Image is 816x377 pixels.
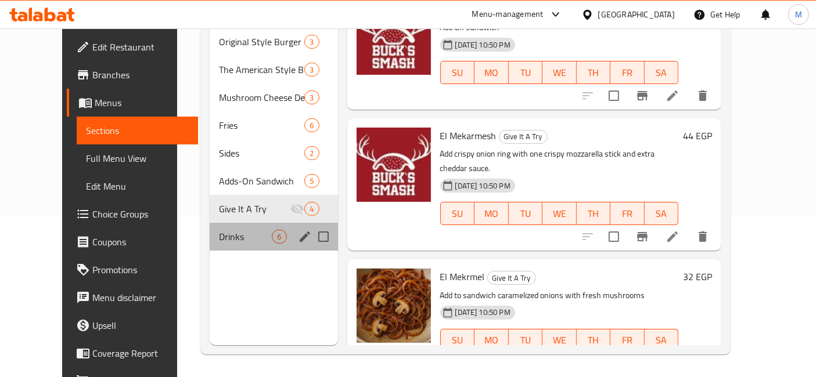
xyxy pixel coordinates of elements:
span: Give It A Try [219,202,290,216]
a: Promotions [67,256,199,284]
span: Coupons [92,235,189,249]
button: TU [509,202,543,225]
button: TH [577,202,611,225]
span: Give It A Try [499,130,547,143]
span: SU [445,64,470,81]
button: MO [474,329,509,352]
a: Full Menu View [77,144,199,172]
div: [GEOGRAPHIC_DATA] [598,8,675,21]
span: Edit Menu [86,179,189,193]
img: El Mekrmel [357,269,431,343]
span: SA [649,205,674,222]
span: 3 [305,37,318,48]
button: WE [542,329,577,352]
button: SU [440,61,474,84]
a: Edit Menu [77,172,199,200]
span: WE [547,332,572,349]
div: Mushroom Cheese Delight Burger3 [210,84,337,111]
span: 3 [305,92,318,103]
span: TU [513,332,538,349]
button: MO [474,202,509,225]
span: Choice Groups [92,207,189,221]
span: WE [547,205,572,222]
a: Edit menu item [666,89,680,103]
img: El Mekarmesh [357,128,431,202]
span: 2 [305,148,318,159]
span: Menu disclaimer [92,291,189,304]
div: items [304,118,319,132]
button: SU [440,329,474,352]
span: Fries [219,118,304,132]
div: Drinks6edit [210,223,337,251]
span: Mushroom Cheese Delight Burger [219,90,304,104]
button: Branch-specific-item [628,82,656,110]
span: TH [581,64,606,81]
span: 3 [305,64,318,75]
a: Edit Restaurant [67,33,199,61]
a: Menu disclaimer [67,284,199,311]
span: FR [615,205,640,222]
div: The American Style Burger (Chees Slices)3 [210,56,337,84]
span: [DATE] 10:50 PM [451,39,515,50]
div: Menu-management [472,8,544,21]
a: Sections [77,117,199,144]
a: Choice Groups [67,200,199,228]
span: WE [547,64,572,81]
span: MO [479,205,504,222]
div: Original Style Burger (Cheese Sauce)3 [210,28,337,56]
button: WE [542,61,577,84]
span: Edit Restaurant [92,40,189,54]
div: items [304,35,319,49]
span: SA [649,332,674,349]
span: FR [615,332,640,349]
button: FR [610,329,645,352]
span: Menus [95,96,189,110]
span: 6 [305,120,318,131]
span: M [795,8,802,21]
span: TU [513,64,538,81]
span: The American Style Burger (Chees Slices) [219,63,304,77]
span: Branches [92,68,189,82]
button: TH [577,329,611,352]
p: Add to sandwich caramelized onions with fresh mushrooms [440,288,679,303]
a: Coverage Report [67,339,199,367]
span: Select to update [602,224,626,249]
button: FR [610,61,645,84]
span: 5 [305,176,318,187]
span: Original Style Burger (Cheese Sauce) [219,35,304,49]
span: MO [479,332,504,349]
button: delete [689,223,717,251]
h6: 44 EGP [683,128,712,144]
a: Edit menu item [666,230,680,244]
span: SU [445,205,470,222]
span: MO [479,64,504,81]
span: Coverage Report [92,346,189,360]
div: items [304,63,319,77]
button: edit [296,228,314,245]
p: Add crispy onion ring with one crispy mozzarella stick and extra cheddar sauce. [440,147,679,176]
span: Promotions [92,263,189,277]
button: delete [689,82,717,110]
div: Fries6 [210,111,337,139]
div: Sides2 [210,139,337,167]
div: Give It A Try4 [210,195,337,223]
h6: 32 EGP [683,269,712,285]
span: 6 [272,231,286,242]
button: SA [645,61,679,84]
button: SU [440,202,474,225]
span: Adds-On Sandwich [219,174,304,188]
span: Drinks [219,230,272,244]
a: Coupons [67,228,199,256]
span: El Mekarmesh [440,127,497,144]
span: [DATE] 10:50 PM [451,307,515,318]
span: Full Menu View [86,151,189,165]
button: TU [509,61,543,84]
span: Sides [219,146,304,160]
div: Give It A Try [499,130,548,144]
a: Menus [67,89,199,117]
a: Upsell [67,311,199,339]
